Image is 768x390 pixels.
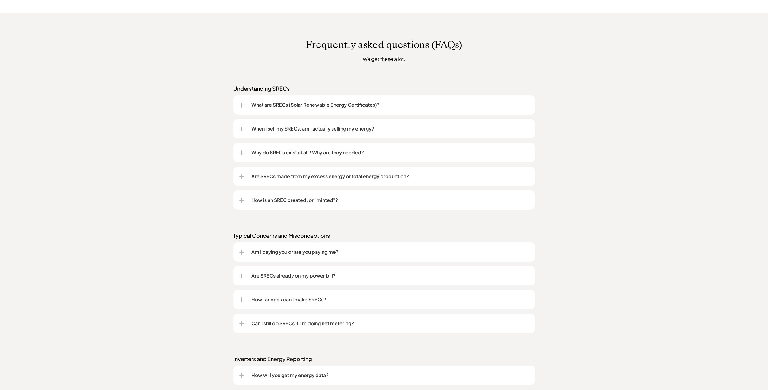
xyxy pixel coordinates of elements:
[233,355,535,363] p: Inverters and Energy Reporting
[251,320,529,327] p: Can I still do SRECs if I'm doing net metering?
[251,197,529,204] p: How is an SREC created, or "minted"?
[272,55,496,63] p: We get these a lot.
[212,39,556,50] p: Frequently asked questions (FAQs)
[251,296,529,303] p: How far back can I make SRECs?
[233,232,535,239] p: Typical Concerns and Misconceptions
[251,101,529,109] p: What are SRECs (Solar Renewable Energy Certificates)?
[251,173,529,180] p: Are SRECs made from my excess energy or total energy production?
[233,85,535,92] p: Understanding SRECs
[251,272,529,279] p: Are SRECs already on my power bill?
[251,372,529,379] p: How will you get my energy data?
[251,125,529,132] p: When I sell my SRECs, am I actually selling my energy?
[251,248,529,256] p: Am I paying you or are you paying me?
[251,149,529,156] p: Why do SRECs exist at all? Why are they needed?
